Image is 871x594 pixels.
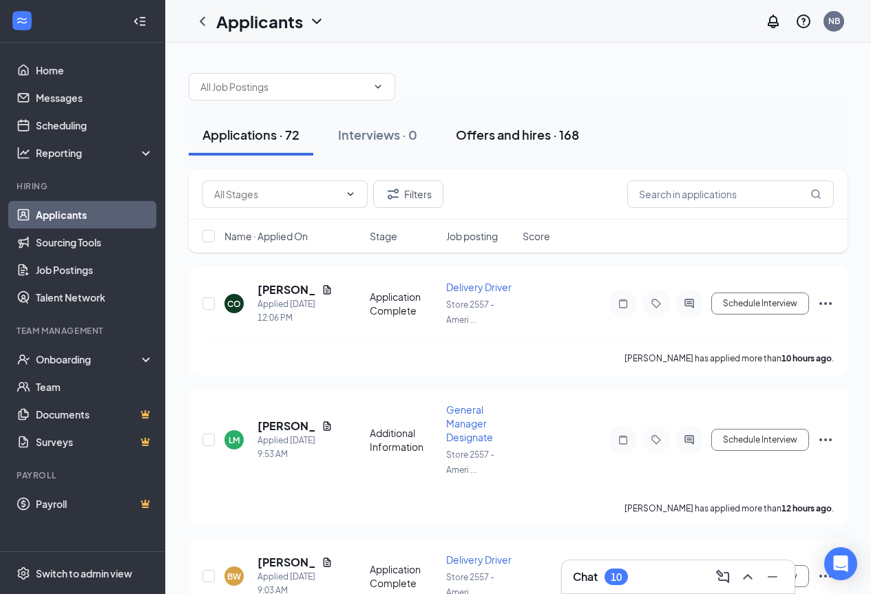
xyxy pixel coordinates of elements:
div: Application Complete [370,562,438,590]
svg: Ellipses [817,568,834,584]
div: Application Complete [370,290,438,317]
svg: ChevronDown [345,189,356,200]
h1: Applicants [216,10,303,33]
div: Onboarding [36,352,142,366]
span: Job posting [446,229,498,243]
h5: [PERSON_NAME] [258,282,316,297]
a: Team [36,373,154,401]
svg: Note [615,434,631,445]
svg: Ellipses [817,295,834,312]
h5: [PERSON_NAME] [258,555,316,570]
a: Sourcing Tools [36,229,154,256]
h5: [PERSON_NAME] [258,418,316,434]
svg: ComposeMessage [715,569,731,585]
div: Interviews · 0 [338,126,417,143]
h3: Chat [573,569,598,584]
svg: Document [322,284,333,295]
span: General Manager Designate [446,403,493,443]
div: NB [828,15,840,27]
span: Name · Applied On [224,229,308,243]
svg: QuestionInfo [795,13,812,30]
a: Scheduling [36,112,154,139]
div: Payroll [17,469,151,481]
svg: ChevronDown [308,13,325,30]
a: SurveysCrown [36,428,154,456]
span: Delivery Driver [446,553,512,566]
div: Offers and hires · 168 [456,126,579,143]
svg: ChevronDown [372,81,384,92]
a: Talent Network [36,284,154,311]
svg: Analysis [17,146,30,160]
span: Stage [370,229,397,243]
span: Score [523,229,550,243]
div: Switch to admin view [36,566,132,580]
svg: MagnifyingGlass [810,189,821,200]
div: 10 [611,571,622,583]
div: Reporting [36,146,154,160]
div: Team Management [17,325,151,337]
svg: ActiveChat [681,434,697,445]
p: [PERSON_NAME] has applied more than . [625,352,834,364]
p: [PERSON_NAME] has applied more than . [625,502,834,514]
button: ComposeMessage [712,566,734,588]
b: 12 hours ago [781,503,832,513]
button: Minimize [762,566,784,588]
button: Filter Filters [373,180,443,208]
svg: Document [322,557,333,568]
div: CO [227,298,241,310]
svg: Minimize [764,569,781,585]
div: Open Intercom Messenger [824,547,857,580]
svg: Filter [385,186,401,202]
div: BW [227,571,241,582]
div: Applied [DATE] 12:06 PM [258,297,333,325]
svg: Document [322,421,333,432]
span: Store 2557 - Ameri ... [446,449,494,475]
svg: UserCheck [17,352,30,366]
b: 10 hours ago [781,353,832,363]
div: Applied [DATE] 9:53 AM [258,434,333,461]
a: Messages [36,84,154,112]
span: Delivery Driver [446,281,512,293]
a: PayrollCrown [36,490,154,518]
a: Job Postings [36,256,154,284]
div: Additional Information [370,426,438,454]
button: ChevronUp [737,566,759,588]
a: DocumentsCrown [36,401,154,428]
svg: WorkstreamLogo [15,14,29,28]
div: Hiring [17,180,151,192]
svg: Tag [648,298,664,309]
svg: Note [615,298,631,309]
svg: Ellipses [817,432,834,448]
div: LM [229,434,240,446]
input: All Stages [214,187,339,202]
svg: ActiveChat [681,298,697,309]
svg: Notifications [765,13,781,30]
a: Applicants [36,201,154,229]
svg: Collapse [133,14,147,28]
div: Applications · 72 [202,126,300,143]
input: All Job Postings [200,79,367,94]
svg: ChevronUp [739,569,756,585]
svg: Tag [648,434,664,445]
svg: Settings [17,566,30,580]
button: Schedule Interview [711,429,809,451]
button: Schedule Interview [711,293,809,315]
input: Search in applications [627,180,834,208]
svg: ChevronLeft [194,13,211,30]
span: Store 2557 - Ameri ... [446,299,494,325]
a: Home [36,56,154,84]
